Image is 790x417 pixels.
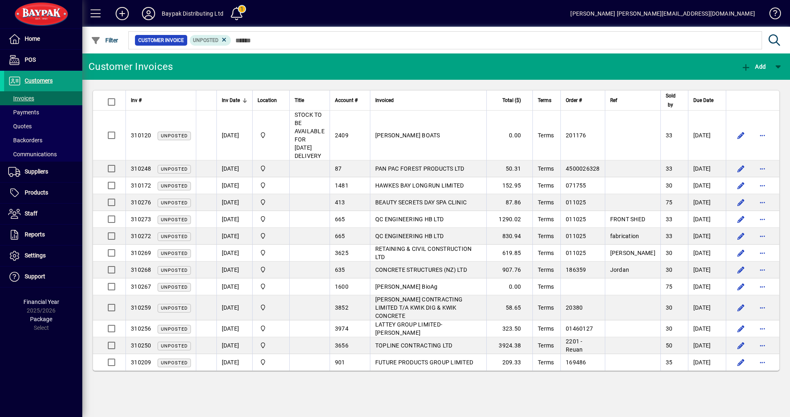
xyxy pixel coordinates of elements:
[756,213,769,226] button: More options
[688,177,726,194] td: [DATE]
[23,299,59,305] span: Financial Year
[688,262,726,278] td: [DATE]
[216,354,252,371] td: [DATE]
[538,165,554,172] span: Terms
[216,177,252,194] td: [DATE]
[486,337,532,354] td: 3924.38
[258,96,284,105] div: Location
[566,233,586,239] span: 011025
[25,252,46,259] span: Settings
[566,325,593,332] span: 01460127
[756,322,769,335] button: More options
[131,165,151,172] span: 310248
[610,250,655,256] span: [PERSON_NAME]
[666,359,673,366] span: 35
[161,343,188,349] span: Unposted
[131,233,151,239] span: 310272
[502,96,521,105] span: Total ($)
[190,35,231,46] mat-chip: Customer Invoice Status: Unposted
[486,354,532,371] td: 209.33
[8,109,39,116] span: Payments
[335,325,349,332] span: 3974
[666,233,673,239] span: 33
[688,211,726,228] td: [DATE]
[486,211,532,228] td: 1290.02
[610,216,646,222] span: FRONT SHED
[486,245,532,262] td: 619.85
[734,213,748,226] button: Edit
[4,105,82,119] a: Payments
[161,268,188,273] span: Unposted
[666,165,673,172] span: 33
[486,111,532,160] td: 0.00
[25,77,53,84] span: Customers
[25,273,45,280] span: Support
[161,327,188,332] span: Unposted
[570,7,755,20] div: [PERSON_NAME] [PERSON_NAME][EMAIL_ADDRESS][DOMAIN_NAME]
[89,33,121,48] button: Filter
[131,132,151,139] span: 310120
[335,233,345,239] span: 665
[4,29,82,49] a: Home
[538,199,554,206] span: Terms
[161,251,188,256] span: Unposted
[161,183,188,189] span: Unposted
[375,96,482,105] div: Invoiced
[161,133,188,139] span: Unposted
[216,245,252,262] td: [DATE]
[486,295,532,320] td: 58.65
[538,342,554,349] span: Terms
[734,263,748,276] button: Edit
[4,246,82,266] a: Settings
[4,225,82,245] a: Reports
[25,56,36,63] span: POS
[335,182,349,189] span: 1481
[335,96,365,105] div: Account #
[335,266,345,273] span: 635
[756,196,769,209] button: More options
[756,263,769,276] button: More options
[688,228,726,245] td: [DATE]
[666,132,673,139] span: 33
[756,280,769,293] button: More options
[131,342,151,349] span: 310250
[538,216,554,222] span: Terms
[4,91,82,105] a: Invoices
[666,250,673,256] span: 30
[538,359,554,366] span: Terms
[258,131,284,140] span: Baypak - Onekawa
[538,182,554,189] span: Terms
[8,137,42,144] span: Backorders
[4,183,82,203] a: Products
[4,162,82,182] a: Suppliers
[161,306,188,311] span: Unposted
[258,358,284,367] span: Baypak - Onekawa
[375,283,438,290] span: [PERSON_NAME] BioAg
[666,266,673,273] span: 30
[131,304,151,311] span: 310259
[295,96,325,105] div: Title
[131,96,191,105] div: Inv #
[8,123,32,130] span: Quotes
[741,63,766,70] span: Add
[610,266,630,273] span: Jordan
[756,229,769,243] button: More options
[375,233,444,239] span: QC ENGINEERING HB LTD
[193,37,218,43] span: Unposted
[131,199,151,206] span: 310276
[131,283,151,290] span: 310267
[216,211,252,228] td: [DATE]
[25,231,45,238] span: Reports
[216,111,252,160] td: [DATE]
[566,96,600,105] div: Order #
[486,278,532,295] td: 0.00
[335,304,349,311] span: 3852
[4,147,82,161] a: Communications
[486,177,532,194] td: 152.95
[131,182,151,189] span: 310172
[258,198,284,207] span: Baypak - Onekawa
[216,295,252,320] td: [DATE]
[688,320,726,337] td: [DATE]
[375,266,467,273] span: CONCRETE STRUCTURES (NZ) LTD
[131,325,151,332] span: 310256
